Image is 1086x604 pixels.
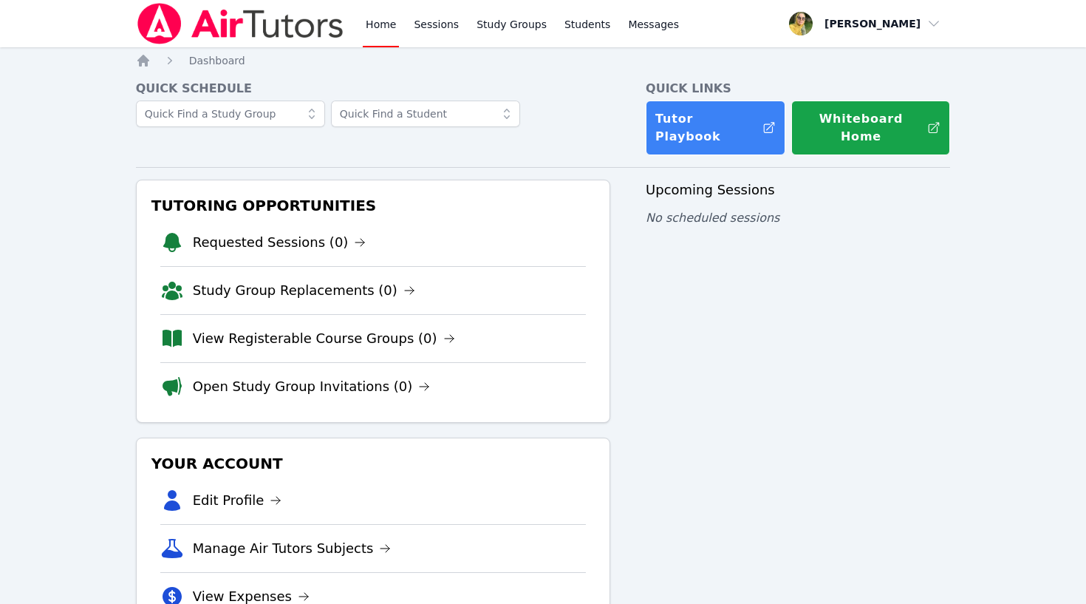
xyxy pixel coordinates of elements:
[136,80,610,98] h4: Quick Schedule
[193,280,415,301] a: Study Group Replacements (0)
[628,17,679,32] span: Messages
[189,55,245,67] span: Dashboard
[148,192,598,219] h3: Tutoring Opportunities
[646,80,950,98] h4: Quick Links
[791,101,950,155] button: Whiteboard Home
[646,180,950,200] h3: Upcoming Sessions
[136,101,325,127] input: Quick Find a Study Group
[646,101,785,155] a: Tutor Playbook
[148,450,598,477] h3: Your Account
[331,101,520,127] input: Quick Find a Student
[136,3,345,44] img: Air Tutors
[193,328,455,349] a: View Registerable Course Groups (0)
[193,538,392,559] a: Manage Air Tutors Subjects
[136,53,951,68] nav: Breadcrumb
[193,490,282,511] a: Edit Profile
[189,53,245,68] a: Dashboard
[193,232,366,253] a: Requested Sessions (0)
[193,376,431,397] a: Open Study Group Invitations (0)
[646,211,779,225] span: No scheduled sessions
